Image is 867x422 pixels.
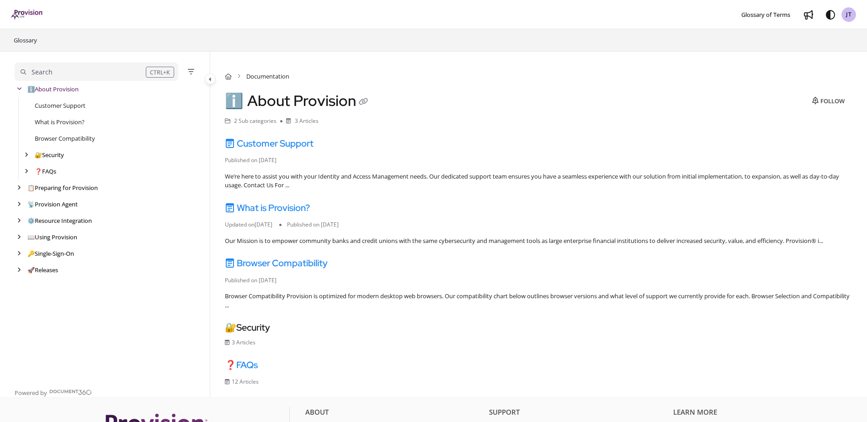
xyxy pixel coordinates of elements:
[225,156,283,164] li: Published on [DATE]
[35,117,85,127] a: What is Provision?
[225,137,314,149] a: Customer Support
[27,84,79,94] a: About Provision
[27,232,77,242] a: Using Provision
[225,359,236,371] span: ❓
[22,151,31,159] div: arrow
[15,216,24,225] div: arrow
[489,407,666,422] div: Support
[225,172,852,190] div: We’re here to assist you with your Identity and Access Management needs. Our dedicated support te...
[801,7,816,22] a: Whats new
[146,67,174,78] div: CTRL+K
[27,265,58,274] a: Releases
[35,167,56,176] a: FAQs
[35,151,42,159] span: 🔐
[27,249,35,258] span: 🔑
[11,10,43,20] a: Project logo
[11,10,43,20] img: brand logo
[846,11,852,19] span: JT
[225,276,283,285] li: Published on [DATE]
[225,292,852,310] div: Browser Compatibility Provision is optimized for modern desktop web browsers. Our compatibility c...
[225,91,244,111] span: ℹ️
[27,85,35,93] span: ℹ️
[673,407,851,422] div: Learn More
[35,101,85,110] a: Customer Support
[225,237,852,246] div: Our Mission is to empower community banks and credit unions with the same cybersecurity and manag...
[356,95,371,110] button: Copy link of About Provision
[15,233,24,242] div: arrow
[15,184,24,192] div: arrow
[225,117,280,126] li: 2 Sub categories
[15,249,24,258] div: arrow
[27,183,98,192] a: Preparing for Provision
[225,92,371,110] h1: About Provision
[15,266,24,274] div: arrow
[823,7,838,22] button: Theme options
[225,359,258,371] a: ❓FAQs
[225,338,262,347] li: 3 Articles
[27,184,35,192] span: 📋
[246,72,289,81] span: Documentation
[305,407,483,422] div: About
[35,167,42,175] span: ❓
[35,134,95,143] a: Browser Compatibility
[13,35,38,46] a: Glossary
[27,216,92,225] a: Resource Integration
[841,7,856,22] button: JT
[22,167,31,176] div: arrow
[225,378,266,386] li: 12 Articles
[279,221,346,229] li: Published on [DATE]
[804,94,852,108] button: Follow
[741,11,790,19] span: Glossary of Terms
[35,150,64,159] a: Security
[27,200,35,208] span: 📡
[225,257,328,269] a: Browser Compatibility
[27,266,35,274] span: 🚀
[27,216,35,225] span: ⚙️
[15,63,178,81] button: Search
[15,386,92,397] a: Powered by Document360 - opens in a new tab
[225,321,852,334] span: Security
[15,388,47,397] span: Powered by
[27,200,78,209] a: Provision Agent
[49,390,92,395] img: Document360
[15,85,24,94] div: arrow
[15,200,24,209] div: arrow
[27,233,35,241] span: 📖
[225,202,310,214] a: What is Provision?
[280,117,319,126] li: 3 Articles
[225,221,279,229] li: Updated on [DATE]
[27,249,74,258] a: Single-Sign-On
[32,67,53,77] div: Search
[225,322,236,333] span: 🔐
[225,72,232,81] a: Home
[205,74,216,84] button: Category toggle
[186,66,197,77] button: Filter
